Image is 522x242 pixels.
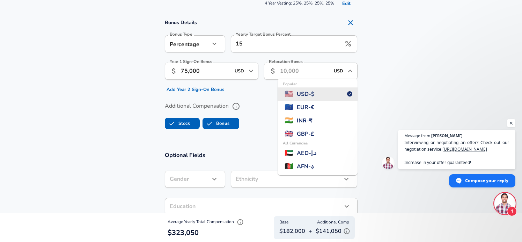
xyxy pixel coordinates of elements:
[465,175,508,187] span: Compose your reply
[285,148,293,158] span: 🇦🇪
[170,32,192,36] label: Bonus Type
[297,103,314,112] span: EUR - €
[165,16,358,30] h4: Bonus Details
[165,117,178,130] span: Stock
[316,226,352,236] p: $141,050
[345,66,355,76] button: Close
[170,59,212,64] label: Year 1 Sign-On Bonus
[283,81,297,87] span: Popular
[165,117,190,130] label: Stock
[404,134,430,137] span: Message from
[285,161,293,172] span: 🇦🇫
[168,219,245,225] span: Average Yearly Total Compensation
[283,141,308,147] span: All Currencies
[165,35,210,52] div: Percentage
[297,130,314,138] span: GBP - £
[285,115,293,126] span: 🇮🇳
[269,59,303,64] label: Relocation Bonus
[297,162,314,171] span: AFN - ؋
[285,129,293,139] span: 🇬🇧
[165,118,200,129] button: StockStock
[344,16,358,30] button: Remove Section
[203,117,229,130] label: Bonus
[165,100,358,112] label: Additional Compensation
[285,102,293,113] span: 🇪🇺
[332,66,346,77] input: USD
[165,151,358,159] h3: Optional Fields
[181,63,230,80] input: 30,000
[431,134,463,137] span: [PERSON_NAME]
[233,66,247,77] input: USD
[285,89,293,99] span: 🇺🇸
[231,35,341,52] input: 5
[507,206,517,216] span: 1
[235,217,245,227] button: Explain Total Compensation
[317,219,349,226] span: Additional Comp
[297,149,316,157] span: AED - د.إ
[309,227,312,235] p: +
[279,219,288,226] span: Base
[285,175,293,185] span: 🇦🇱
[203,117,216,130] span: Bonus
[297,90,315,98] span: USD - $
[404,139,509,166] span: Interviewing or negotiating an offer? Check out our negotiation service: Increase in your offer g...
[297,116,313,125] span: INR - ₹
[341,226,352,236] button: Explain Additional Compensation
[230,100,242,112] button: help
[165,84,226,95] button: Add Year 2 Sign-On Bonus
[203,118,239,129] button: BonusBonus
[236,32,291,36] label: Yearly Target Bonus Percent
[280,63,330,80] input: 10,000
[494,193,515,214] div: Open chat
[246,66,256,76] button: Open
[279,227,305,235] p: $182,000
